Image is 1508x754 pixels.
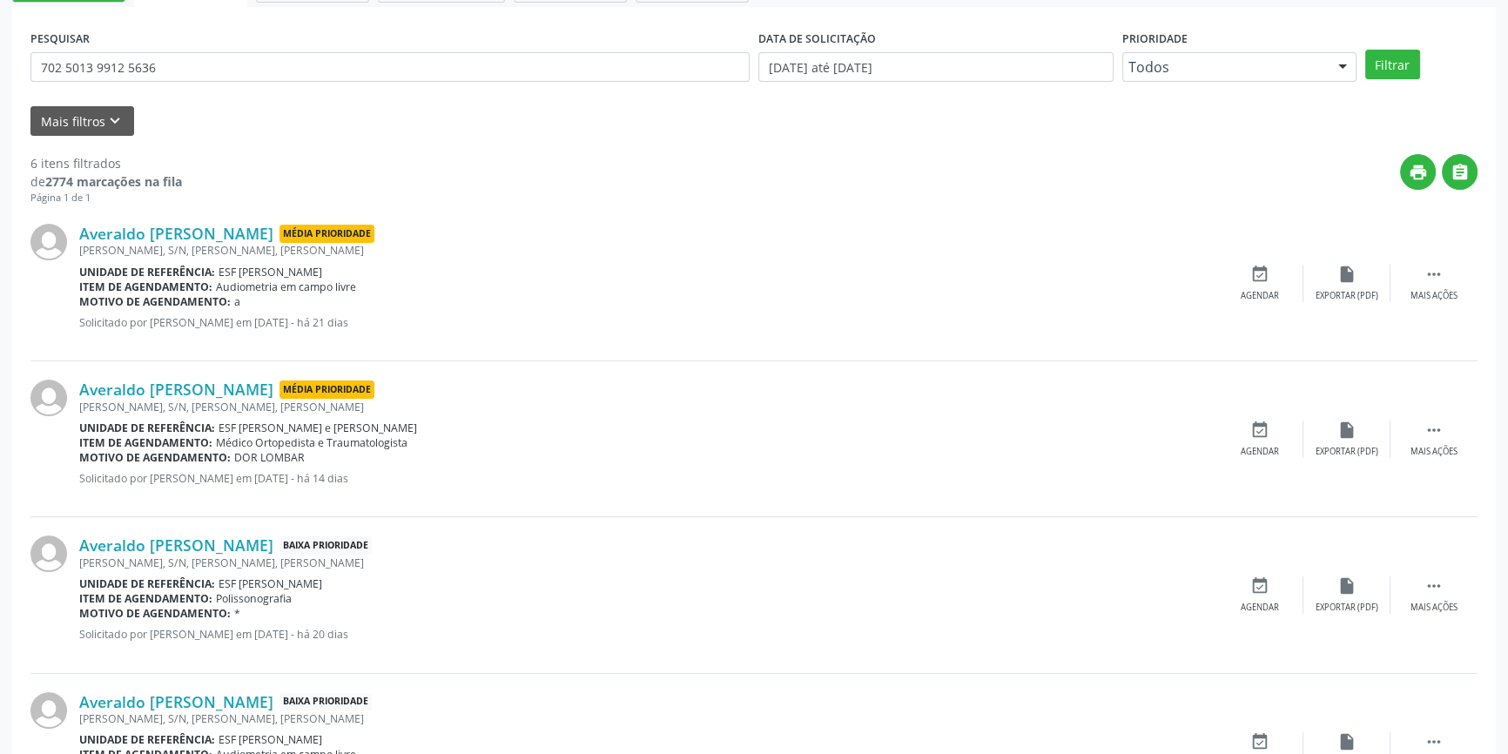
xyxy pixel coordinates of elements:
[279,693,372,711] span: Baixa Prioridade
[1316,446,1378,458] div: Exportar (PDF)
[1316,602,1378,614] div: Exportar (PDF)
[30,106,134,137] button: Mais filtroskeyboard_arrow_down
[1250,265,1269,284] i: event_available
[79,380,273,399] a: Averaldo [PERSON_NAME]
[216,591,292,606] span: Polissonografia
[1337,265,1357,284] i: insert_drive_file
[79,450,231,465] b: Motivo de agendamento:
[1241,290,1279,302] div: Agendar
[79,400,1216,414] div: [PERSON_NAME], S/N, [PERSON_NAME], [PERSON_NAME]
[30,535,67,572] img: img
[30,154,182,172] div: 6 itens filtrados
[79,435,212,450] b: Item de agendamento:
[279,225,374,243] span: Média Prioridade
[79,627,1216,642] p: Solicitado por [PERSON_NAME] em [DATE] - há 20 dias
[30,224,67,260] img: img
[216,435,407,450] span: Médico Ortopedista e Traumatologista
[1442,154,1478,190] button: 
[1365,50,1420,79] button: Filtrar
[1241,446,1279,458] div: Agendar
[1424,732,1444,751] i: 
[234,450,305,465] span: DOR LOMBAR
[105,111,125,131] i: keyboard_arrow_down
[279,536,372,555] span: Baixa Prioridade
[1250,576,1269,596] i: event_available
[30,172,182,191] div: de
[30,25,90,52] label: PESQUISAR
[219,732,322,747] span: ESF [PERSON_NAME]
[1337,576,1357,596] i: insert_drive_file
[79,692,273,711] a: Averaldo [PERSON_NAME]
[279,380,374,399] span: Média Prioridade
[1250,421,1269,440] i: event_available
[1337,421,1357,440] i: insert_drive_file
[1316,290,1378,302] div: Exportar (PDF)
[1337,732,1357,751] i: insert_drive_file
[30,380,67,416] img: img
[79,555,1216,570] div: [PERSON_NAME], S/N, [PERSON_NAME], [PERSON_NAME]
[219,421,417,435] span: ESF [PERSON_NAME] e [PERSON_NAME]
[79,243,1216,258] div: [PERSON_NAME], S/N, [PERSON_NAME], [PERSON_NAME]
[79,535,273,555] a: Averaldo [PERSON_NAME]
[1410,290,1458,302] div: Mais ações
[79,606,231,621] b: Motivo de agendamento:
[216,279,356,294] span: Audiometria em campo livre
[79,471,1216,486] p: Solicitado por [PERSON_NAME] em [DATE] - há 14 dias
[758,52,1114,82] input: Selecione um intervalo
[79,591,212,606] b: Item de agendamento:
[1424,421,1444,440] i: 
[79,421,215,435] b: Unidade de referência:
[79,279,212,294] b: Item de agendamento:
[79,294,231,309] b: Motivo de agendamento:
[1128,58,1321,76] span: Todos
[1241,602,1279,614] div: Agendar
[219,265,322,279] span: ESF [PERSON_NAME]
[30,191,182,205] div: Página 1 de 1
[219,576,322,591] span: ESF [PERSON_NAME]
[79,265,215,279] b: Unidade de referência:
[79,576,215,591] b: Unidade de referência:
[79,732,215,747] b: Unidade de referência:
[1410,602,1458,614] div: Mais ações
[1409,163,1428,182] i: print
[1400,154,1436,190] button: print
[79,315,1216,330] p: Solicitado por [PERSON_NAME] em [DATE] - há 21 dias
[1424,576,1444,596] i: 
[234,294,240,309] span: a
[79,224,273,243] a: Averaldo [PERSON_NAME]
[1451,163,1470,182] i: 
[1410,446,1458,458] div: Mais ações
[1122,25,1188,52] label: Prioridade
[45,173,182,190] strong: 2774 marcações na fila
[1250,732,1269,751] i: event_available
[79,711,1216,726] div: [PERSON_NAME], S/N, [PERSON_NAME], [PERSON_NAME]
[758,25,876,52] label: DATA DE SOLICITAÇÃO
[30,52,750,82] input: Nome, CNS
[1424,265,1444,284] i: 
